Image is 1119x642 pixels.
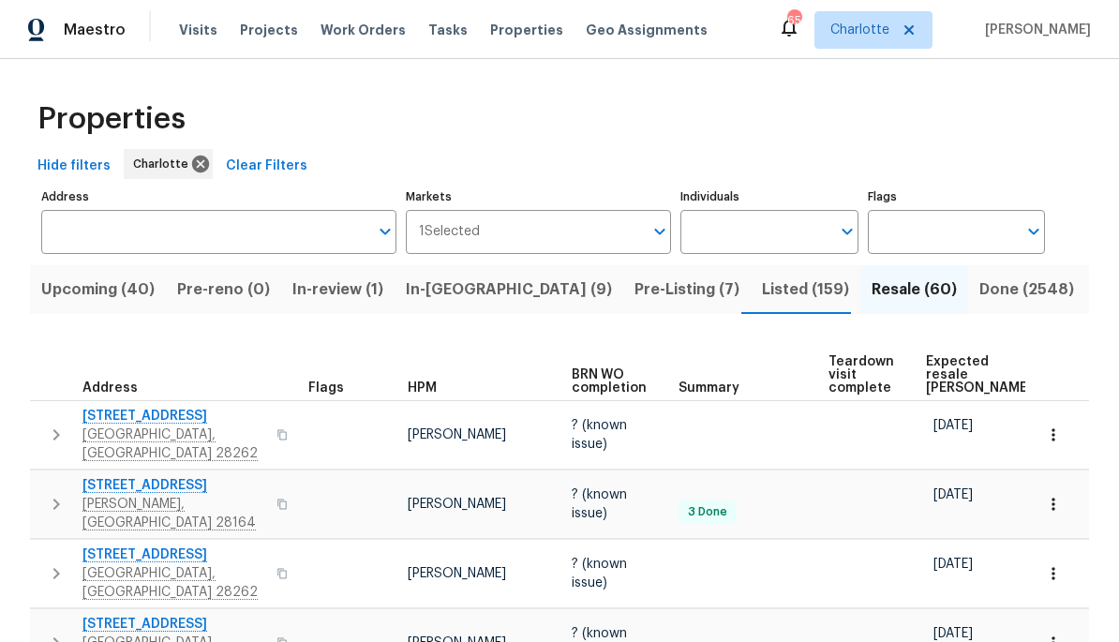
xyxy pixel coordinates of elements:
[308,381,344,395] span: Flags
[408,498,506,511] span: [PERSON_NAME]
[926,355,1032,395] span: Expected resale [PERSON_NAME]
[133,155,196,173] span: Charlotte
[1021,218,1047,245] button: Open
[933,627,973,640] span: [DATE]
[762,276,849,303] span: Listed (159)
[408,567,506,580] span: [PERSON_NAME]
[406,276,612,303] span: In-[GEOGRAPHIC_DATA] (9)
[226,155,307,178] span: Clear Filters
[572,558,627,590] span: ? (known issue)
[240,21,298,39] span: Projects
[292,276,383,303] span: In-review (1)
[41,191,396,202] label: Address
[634,276,739,303] span: Pre-Listing (7)
[828,355,894,395] span: Teardown visit complete
[572,368,647,395] span: BRN WO completion
[830,21,889,39] span: Charlotte
[408,381,437,395] span: HPM
[572,419,627,451] span: ? (known issue)
[933,558,973,571] span: [DATE]
[408,428,506,441] span: [PERSON_NAME]
[37,155,111,178] span: Hide filters
[177,276,270,303] span: Pre-reno (0)
[428,23,468,37] span: Tasks
[30,149,118,184] button: Hide filters
[37,110,186,128] span: Properties
[979,276,1074,303] span: Done (2548)
[647,218,673,245] button: Open
[679,381,739,395] span: Summary
[933,419,973,432] span: [DATE]
[64,21,126,39] span: Maestro
[787,11,800,30] div: 65
[868,191,1045,202] label: Flags
[419,224,480,240] span: 1 Selected
[372,218,398,245] button: Open
[321,21,406,39] span: Work Orders
[124,149,213,179] div: Charlotte
[834,218,860,245] button: Open
[680,191,858,202] label: Individuals
[680,504,735,520] span: 3 Done
[933,488,973,501] span: [DATE]
[406,191,672,202] label: Markets
[572,488,627,520] span: ? (known issue)
[977,21,1091,39] span: [PERSON_NAME]
[218,149,315,184] button: Clear Filters
[586,21,708,39] span: Geo Assignments
[490,21,563,39] span: Properties
[872,276,957,303] span: Resale (60)
[41,276,155,303] span: Upcoming (40)
[82,381,138,395] span: Address
[179,21,217,39] span: Visits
